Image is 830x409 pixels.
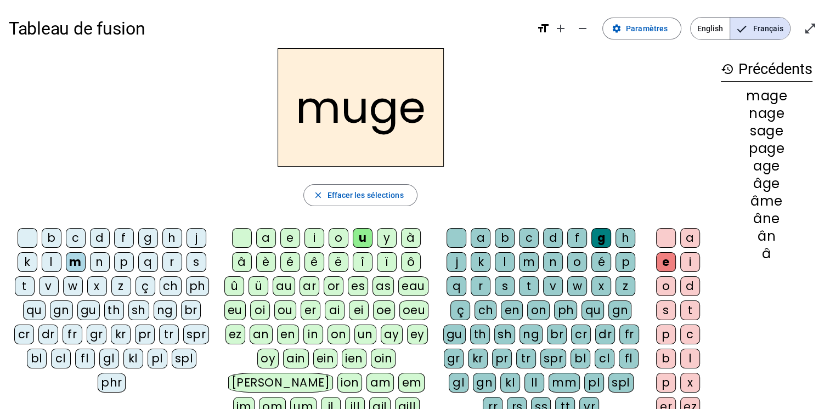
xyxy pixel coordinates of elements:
[401,228,421,248] div: à
[90,252,110,272] div: n
[66,252,86,272] div: m
[278,48,444,167] h2: muge
[616,228,635,248] div: h
[581,300,604,320] div: qu
[656,300,676,320] div: s
[42,228,61,248] div: b
[495,252,515,272] div: l
[324,276,343,296] div: or
[181,300,201,320] div: br
[148,349,167,368] div: pl
[154,300,177,320] div: ng
[42,252,61,272] div: l
[656,252,676,272] div: e
[224,300,246,320] div: eu
[591,228,611,248] div: g
[721,107,812,120] div: nage
[99,349,119,368] div: gl
[111,325,131,344] div: kr
[277,325,299,344] div: en
[372,276,394,296] div: as
[283,349,309,368] div: ain
[495,276,515,296] div: s
[398,373,425,393] div: em
[398,276,428,296] div: eau
[225,325,245,344] div: ez
[500,373,520,393] div: kl
[348,276,368,296] div: es
[721,247,812,260] div: â
[128,300,149,320] div: sh
[23,300,46,320] div: qu
[519,228,539,248] div: c
[50,300,73,320] div: gn
[519,276,539,296] div: t
[519,252,539,272] div: m
[473,373,496,393] div: gn
[721,160,812,173] div: age
[721,63,734,76] mat-icon: history
[138,228,158,248] div: g
[550,18,572,39] button: Augmenter la taille de la police
[224,276,244,296] div: û
[656,276,676,296] div: o
[543,252,563,272] div: n
[616,276,635,296] div: z
[325,300,345,320] div: ai
[159,325,179,344] div: tr
[407,325,428,344] div: ey
[656,373,676,393] div: p
[656,325,676,344] div: p
[450,300,470,320] div: ç
[680,276,700,296] div: d
[327,189,403,202] span: Effacer les sélections
[626,22,668,35] span: Paramètres
[680,349,700,368] div: l
[104,300,124,320] div: th
[492,349,512,368] div: pr
[114,228,134,248] div: f
[329,252,348,272] div: ë
[27,349,47,368] div: bl
[471,228,490,248] div: a
[608,373,634,393] div: spl
[602,18,681,39] button: Paramètres
[527,300,550,320] div: on
[366,373,394,393] div: am
[313,349,338,368] div: ein
[187,228,206,248] div: j
[690,17,791,40] mat-button-toggle-group: Language selection
[608,300,631,320] div: gn
[342,349,366,368] div: ien
[303,325,323,344] div: in
[572,18,594,39] button: Diminuer la taille de la police
[63,276,83,296] div: w
[273,276,295,296] div: au
[549,373,580,393] div: mm
[475,300,496,320] div: ch
[680,300,700,320] div: t
[554,300,577,320] div: ph
[114,252,134,272] div: p
[329,228,348,248] div: o
[449,373,468,393] div: gl
[353,228,372,248] div: u
[540,349,567,368] div: spr
[38,325,58,344] div: dr
[595,349,614,368] div: cl
[186,276,209,296] div: ph
[349,300,369,320] div: ei
[304,252,324,272] div: ê
[14,325,34,344] div: cr
[547,325,567,344] div: br
[303,184,417,206] button: Effacer les sélections
[471,276,490,296] div: r
[98,373,126,393] div: phr
[18,252,37,272] div: k
[354,325,376,344] div: un
[301,300,320,320] div: er
[680,228,700,248] div: a
[172,349,197,368] div: spl
[471,252,490,272] div: k
[280,252,300,272] div: é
